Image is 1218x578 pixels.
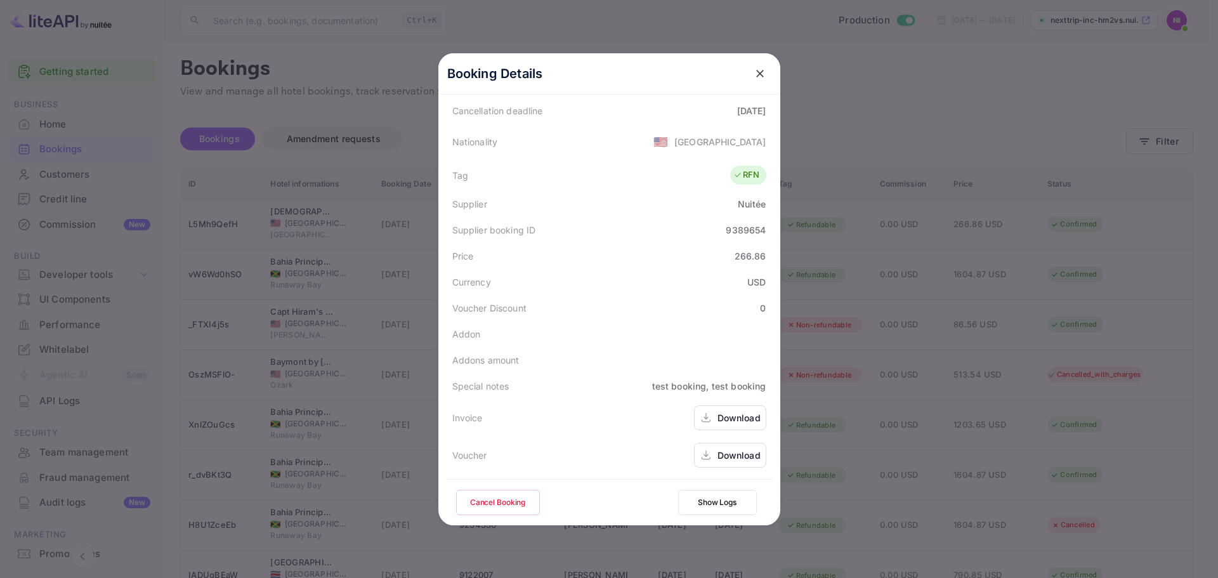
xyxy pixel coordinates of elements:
div: Voucher Discount [452,301,527,315]
div: Nationality [452,135,498,148]
button: Show Logs [678,490,757,515]
div: [DATE] [737,104,766,117]
button: Cancel Booking [456,490,540,515]
div: Supplier booking ID [452,223,536,237]
div: test booking, test booking [652,379,766,393]
p: Booking Details [447,64,543,83]
div: Nuitée [738,197,766,211]
div: RFN [733,169,759,181]
span: United States [653,130,668,153]
div: Cancellation deadline [452,104,543,117]
div: 0 [760,301,766,315]
div: 266.86 [735,249,766,263]
button: close [749,62,771,85]
div: Addons amount [452,353,520,367]
div: Currency [452,275,491,289]
div: Special notes [452,379,509,393]
div: Invoice [452,411,483,424]
div: Supplier [452,197,487,211]
div: [GEOGRAPHIC_DATA] [674,135,766,148]
div: Download [717,411,761,424]
div: Tag [452,169,468,182]
div: Addon [452,327,481,341]
div: Price [452,249,474,263]
div: Download [717,449,761,462]
div: USD [747,275,766,289]
div: Voucher [452,449,487,462]
div: 9389654 [726,223,766,237]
